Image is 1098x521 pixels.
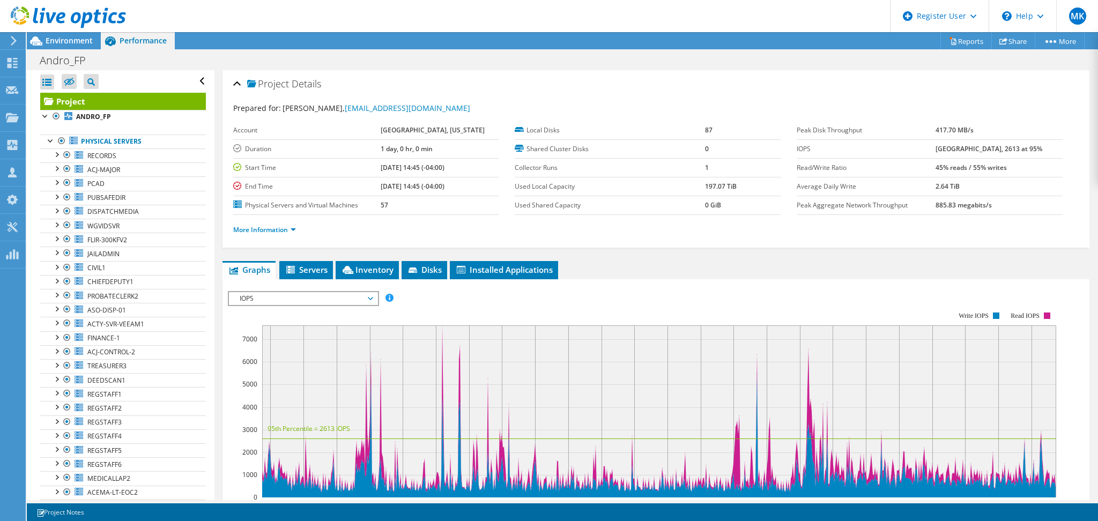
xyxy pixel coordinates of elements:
label: Account [233,125,381,136]
span: ACJ-MAJOR [87,165,120,174]
text: 1000 [242,470,257,479]
span: CIVIL1 [87,263,106,272]
b: [GEOGRAPHIC_DATA], [US_STATE] [381,125,485,135]
span: ACTY-SVR-VEEAM1 [87,319,144,329]
b: [GEOGRAPHIC_DATA], 2613 at 95% [936,144,1042,153]
a: REGSTAFF3 [40,415,206,429]
span: [PERSON_NAME], [283,103,470,113]
label: Read/Write Ratio [797,162,936,173]
b: 417.70 MB/s [936,125,974,135]
label: Collector Runs [515,162,704,173]
span: Servers [285,264,328,275]
label: End Time [233,181,381,192]
span: Disks [407,264,442,275]
b: 87 [705,125,713,135]
b: 45% reads / 55% writes [936,163,1007,172]
a: FINANCE-1 [40,331,206,345]
a: ACTY-SVR-VEEAM1 [40,317,206,331]
text: 4000 [242,403,257,412]
span: JAILADMIN [87,249,120,258]
a: Project [40,93,206,110]
a: CHIEFDEPUTY1 [40,275,206,289]
a: More [1035,33,1085,49]
a: ASO-DISP-01 [40,303,206,317]
a: More Information [233,225,296,234]
text: 95th Percentile = 2613 IOPS [268,424,350,433]
a: Share [991,33,1035,49]
b: 0 GiB [705,200,721,210]
a: ACEMA-LT-EOC2 [40,486,206,500]
a: MEDICALLAP2 [40,471,206,485]
a: DEEDSCAN1 [40,373,206,387]
b: 197.07 TiB [705,182,737,191]
span: WGVIDSVR [87,221,120,230]
a: FLIR-300KFV2 [40,233,206,247]
a: CIVIL1 [40,261,206,275]
a: REGSTAFF1 [40,387,206,401]
a: Project Notes [29,505,92,519]
b: [DATE] 14:45 (-04:00) [381,163,444,172]
a: JAILADMIN [40,247,206,260]
label: Local Disks [515,125,704,136]
label: Peak Aggregate Network Throughput [797,200,936,211]
b: ANDRO_FP [76,112,111,121]
text: Write IOPS [959,312,989,319]
span: ACEMA-LT-EOC2 [87,488,138,497]
span: REGSTAFF4 [87,431,122,441]
a: Reports [940,33,992,49]
a: ANDRO_FP [40,110,206,124]
label: IOPS [797,144,936,154]
span: Environment [46,35,93,46]
a: [EMAIL_ADDRESS][DOMAIN_NAME] [345,103,470,113]
span: Project [247,79,289,90]
span: REGSTAFF2 [87,404,122,413]
label: Physical Servers and Virtual Machines [233,200,381,211]
text: 5000 [242,379,257,389]
b: 0 [705,144,709,153]
b: 1 day, 0 hr, 0 min [381,144,433,153]
span: ACJ-CONTROL-2 [87,347,135,356]
span: Performance [120,35,167,46]
text: Read IOPS [1011,312,1040,319]
label: Peak Disk Throughput [797,125,936,136]
span: DISPATCHMEDIA [87,207,139,216]
a: REGSTAFF6 [40,457,206,471]
span: Installed Applications [455,264,553,275]
a: RECORDS [40,148,206,162]
label: Used Local Capacity [515,181,704,192]
span: FLIR-300KFV2 [87,235,127,244]
span: REGSTAFF1 [87,390,122,399]
label: Start Time [233,162,381,173]
text: 2000 [242,448,257,457]
span: Graphs [228,264,270,275]
span: PUBSAFEDIR [87,193,125,202]
a: REGSTAFF2 [40,401,206,415]
a: ACJ-MAJOR [40,162,206,176]
a: PCAD [40,176,206,190]
label: Shared Cluster Disks [515,144,704,154]
span: CHIEFDEPUTY1 [87,277,133,286]
label: Prepared for: [233,103,281,113]
a: PUBSAFEDIR [40,191,206,205]
span: IOPS [234,292,372,305]
a: ACJ-CONTROL-2 [40,345,206,359]
span: FINANCE-1 [87,333,120,343]
h1: Andro_FP [35,55,102,66]
span: REGSTAFF6 [87,460,122,469]
span: ASO-DISP-01 [87,306,126,315]
span: REGSTAFF5 [87,446,122,455]
span: RECORDS [87,151,116,160]
label: Used Shared Capacity [515,200,704,211]
span: MEDICALLAP2 [87,474,130,483]
span: DEEDSCAN1 [87,376,125,385]
b: 885.83 megabits/s [936,200,992,210]
a: WGVIDSVR [40,219,206,233]
label: Duration [233,144,381,154]
a: TREASURER3 [40,359,206,373]
span: TREASURER3 [87,361,127,370]
span: MK [1069,8,1086,25]
span: PROBATECLERK2 [87,292,138,301]
a: REGSTAFF4 [40,429,206,443]
text: 0 [254,493,257,502]
span: Inventory [341,264,394,275]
